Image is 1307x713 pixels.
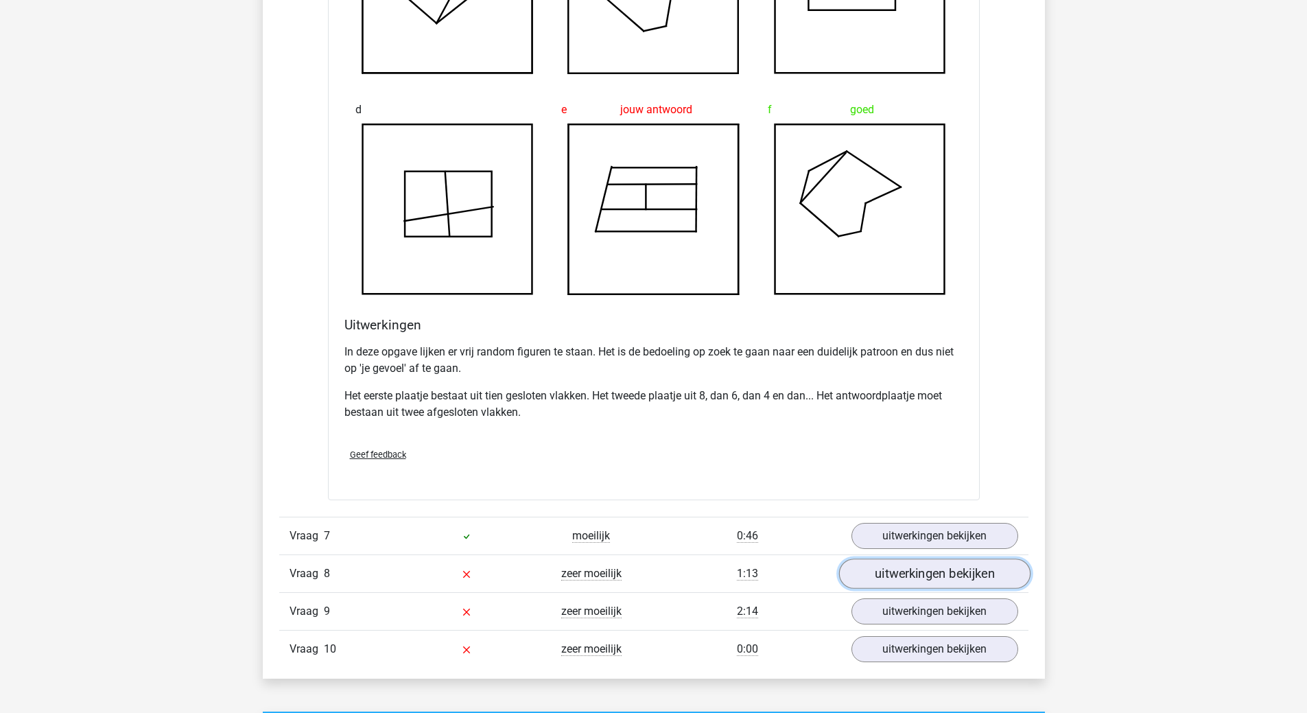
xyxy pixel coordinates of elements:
a: uitwerkingen bekijken [838,559,1030,589]
div: goed [768,96,952,124]
span: f [768,96,772,124]
span: zeer moeilijk [561,567,622,581]
span: 0:00 [737,642,758,656]
span: Vraag [290,603,324,620]
a: uitwerkingen bekijken [851,523,1018,549]
a: uitwerkingen bekijken [851,598,1018,624]
span: 10 [324,642,336,655]
span: 2:14 [737,605,758,618]
span: 0:46 [737,529,758,543]
span: 8 [324,567,330,580]
p: In deze opgave lijken er vrij random figuren te staan. Het is de bedoeling op zoek te gaan naar e... [344,344,963,377]
span: e [561,96,567,124]
span: d [355,96,362,124]
span: 7 [324,529,330,542]
span: zeer moeilijk [561,605,622,618]
span: Vraag [290,565,324,582]
span: moeilijk [572,529,610,543]
h4: Uitwerkingen [344,317,963,333]
a: uitwerkingen bekijken [851,636,1018,662]
span: Geef feedback [350,449,406,460]
span: Vraag [290,528,324,544]
span: 9 [324,605,330,618]
p: Het eerste plaatje bestaat uit tien gesloten vlakken. Het tweede plaatje uit 8, dan 6, dan 4 en d... [344,388,963,421]
span: Vraag [290,641,324,657]
div: jouw antwoord [561,96,746,124]
span: zeer moeilijk [561,642,622,656]
span: 1:13 [737,567,758,581]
